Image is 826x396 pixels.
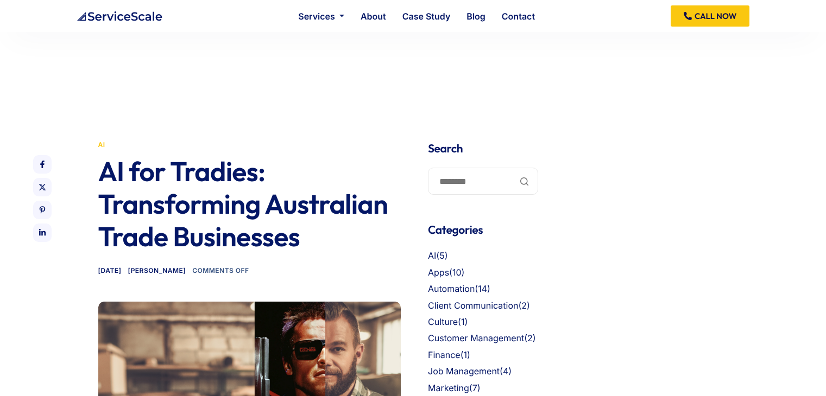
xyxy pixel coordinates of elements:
[128,266,186,274] a: [PERSON_NAME]
[428,222,538,238] h4: Categories
[98,140,105,149] a: AI
[428,249,538,263] li: (5)
[428,267,449,278] a: Apps
[428,365,538,379] li: (4)
[428,331,538,346] li: (2)
[695,12,736,20] span: CALL NOW
[428,266,538,280] li: (10)
[98,155,401,253] h1: AI for Tradies: Transforming Australian Trade Businesses
[671,5,749,27] a: CALL NOW
[33,201,52,219] a: Share on Pinterest
[428,333,524,343] a: Customer Management
[428,299,538,313] li: (2)
[33,178,52,196] a: Share on X
[428,381,538,395] li: (7)
[98,266,122,274] span: [DATE]
[402,12,451,21] a: Case Study
[428,349,461,360] a: Finance
[361,12,386,21] a: About
[428,382,469,393] a: Marketing
[428,366,500,376] a: Job Management
[76,10,162,21] a: ServiceScale logo representing business automation for tradiesServiceScale logo representing busi...
[502,12,535,21] a: Contact
[428,315,538,329] li: (1)
[33,155,52,174] a: Share on Facebook
[428,300,519,311] a: Client Communication
[192,266,249,274] span: Comments Off
[428,348,538,362] li: (1)
[466,12,485,21] a: Blog
[33,223,52,242] a: Share on LinkedIn
[298,12,344,21] a: Services
[428,283,475,294] a: Automation
[428,250,436,261] a: AI
[428,316,458,327] a: Culture
[428,282,538,296] li: (14)
[428,140,538,157] h4: Search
